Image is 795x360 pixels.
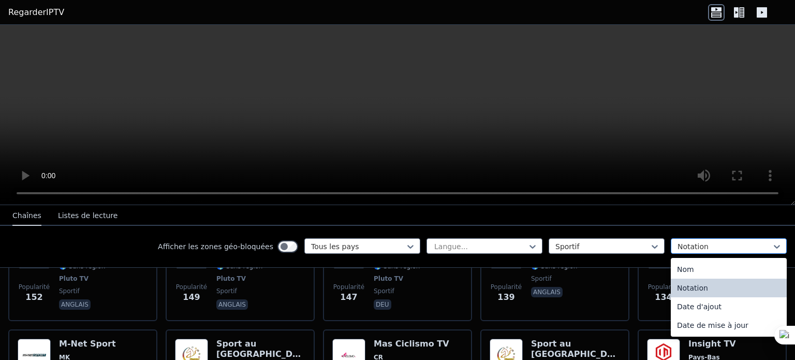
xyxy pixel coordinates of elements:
[8,6,64,19] a: RegarderIPTV
[8,7,64,17] font: RegarderIPTV
[59,339,116,349] font: M-Net Sport
[158,242,273,251] font: Afficher les zones géo-bloquées
[58,211,117,220] font: Listes de lecture
[531,275,552,282] font: sportif
[688,339,736,349] font: Insight TV
[374,275,403,282] font: Pluto TV
[374,287,394,295] font: sportif
[183,292,200,302] font: 149
[491,283,522,291] font: Popularité
[216,287,237,295] font: sportif
[333,283,364,291] font: Popularité
[655,292,672,302] font: 134
[58,206,117,226] button: Listes de lecture
[61,301,89,308] font: anglais
[533,289,561,296] font: anglais
[531,339,628,359] font: Sport au [GEOGRAPHIC_DATA]
[648,283,679,291] font: Popularité
[12,211,41,220] font: Chaînes
[340,292,357,302] font: 147
[374,263,420,270] font: 🌎 Sans région
[25,292,42,302] font: 152
[59,275,89,282] font: Pluto TV
[176,283,207,291] font: Popularité
[216,263,262,270] font: 🌎 Sans région
[677,265,694,273] font: Nom
[677,284,708,292] font: Notation
[677,303,722,311] font: Date d'ajout
[216,339,313,359] font: Sport au [GEOGRAPHIC_DATA]
[677,321,748,329] font: Date de mise à jour
[531,263,577,270] font: 🌎 Sans région
[376,301,389,308] font: deu
[374,339,449,349] font: Mas Ciclismo TV
[59,287,80,295] font: sportif
[218,301,246,308] font: anglais
[497,292,514,302] font: 139
[216,275,246,282] font: Pluto TV
[19,283,50,291] font: Popularité
[12,206,41,226] button: Chaînes
[59,263,105,270] font: 🌎 Sans région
